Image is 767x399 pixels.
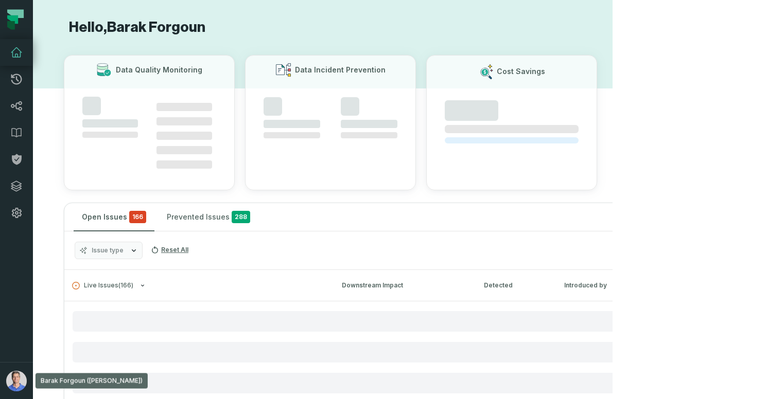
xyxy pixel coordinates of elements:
button: Prevented Issues [159,203,258,231]
button: Cost Savings [426,55,597,190]
button: Data Incident Prevention [245,55,416,190]
button: Reset All [147,242,193,258]
img: avatar of Barak Forgoun [6,371,27,391]
span: critical issues and errors combined [129,211,146,223]
div: Show Muted [263,213,698,222]
h3: Data Quality Monitoring [116,65,202,75]
div: Introduced by [564,281,657,290]
button: Live Issues(166) [72,282,323,289]
div: Detected [484,281,546,290]
button: Open Issues [74,203,154,231]
button: Issue type [75,242,143,259]
h3: Cost Savings [497,66,545,77]
div: Downstream Impact [342,281,465,290]
span: 288 [232,211,250,223]
div: Barak Forgoun ([PERSON_NAME]) [36,373,148,389]
span: Issue type [92,246,124,255]
h3: Data Incident Prevention [295,65,386,75]
button: Data Quality Monitoring [64,55,235,190]
span: Live Issues ( 166 ) [72,282,133,289]
h1: Hello, Barak Forgoun [64,19,582,37]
